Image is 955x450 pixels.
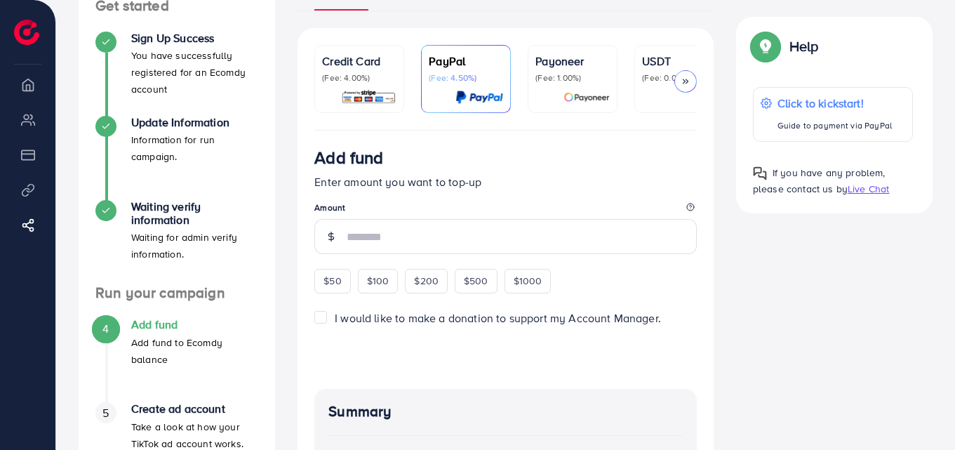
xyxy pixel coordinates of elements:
h3: Add fund [314,147,383,168]
h4: Run your campaign [79,284,275,302]
li: Add fund [79,318,275,402]
h4: Summary [328,403,683,421]
img: card [341,89,396,105]
li: Waiting verify information [79,200,275,284]
span: I would like to make a donation to support my Account Manager. [335,310,661,326]
p: Enter amount you want to top-up [314,173,697,190]
span: $1000 [514,274,542,288]
legend: Amount [314,201,697,219]
img: Popup guide [753,166,767,180]
li: Sign Up Success [79,32,275,116]
img: card [563,89,610,105]
span: $100 [367,274,389,288]
iframe: Chat [895,387,944,439]
img: logo [14,20,39,45]
p: Click to kickstart! [777,95,892,112]
span: $500 [464,274,488,288]
p: Credit Card [322,53,396,70]
p: Payoneer [535,53,610,70]
p: (Fee: 1.00%) [535,72,610,84]
li: Update Information [79,116,275,200]
span: If you have any problem, please contact us by [753,166,886,196]
p: Waiting for admin verify information. [131,229,258,263]
span: Live Chat [848,182,889,196]
h4: Add fund [131,318,258,331]
span: 5 [102,405,109,421]
span: 4 [102,321,109,337]
img: card [455,89,503,105]
p: (Fee: 4.00%) [322,72,396,84]
p: USDT [642,53,716,70]
img: Popup guide [753,34,778,59]
h4: Update Information [131,116,258,129]
h4: Create ad account [131,402,258,416]
p: (Fee: 0.00%) [642,72,716,84]
p: Guide to payment via PayPal [777,117,892,134]
p: (Fee: 4.50%) [429,72,503,84]
p: Information for run campaign. [131,131,258,165]
span: $50 [323,274,341,288]
p: You have successfully registered for an Ecomdy account [131,47,258,98]
p: Help [789,38,819,55]
p: PayPal [429,53,503,70]
h4: Waiting verify information [131,200,258,227]
span: $200 [414,274,439,288]
p: Add fund to Ecomdy balance [131,334,258,368]
h4: Sign Up Success [131,32,258,45]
